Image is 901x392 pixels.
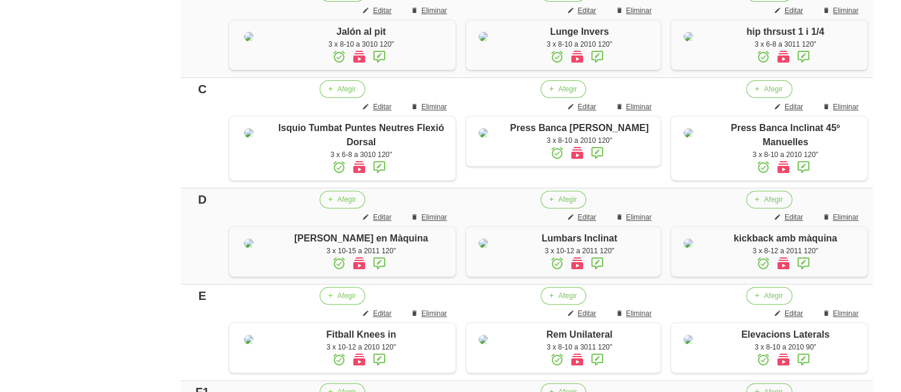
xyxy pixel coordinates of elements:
span: Eliminar [626,102,651,112]
button: Eliminar [404,208,456,226]
button: Eliminar [815,98,868,116]
div: 3 x 10-15 a 2011 120" [272,246,450,256]
span: Fitball Knees in [326,329,396,339]
button: Eliminar [404,305,456,322]
button: Afegir [541,287,586,305]
button: Afegir [320,287,365,305]
span: Eliminar [833,5,858,16]
span: Eliminar [421,102,447,112]
span: hip thrsust 1 i 1/4 [746,27,824,37]
div: 3 x 8-12 a 2011 120" [709,246,861,256]
span: Eliminar [421,212,447,223]
span: Afegir [558,194,577,205]
span: Afegir [337,194,356,205]
span: Eliminar [833,308,858,319]
button: Editar [560,98,606,116]
span: Eliminar [833,212,858,223]
img: 8ea60705-12ae-42e8-83e1-4ba62b1261d5%2Factivities%2F28747-elevacions-laterals-png.png [684,335,693,344]
img: 8ea60705-12ae-42e8-83e1-4ba62b1261d5%2Factivities%2F78300-press-banca-manuelles-neutre-jpg.jpg [479,128,488,138]
button: Afegir [320,80,365,98]
button: Editar [767,305,812,322]
button: Editar [767,208,812,226]
span: Isquio Tumbat Puntes Neutres Flexió Dorsal [278,123,444,147]
span: Editar [785,5,803,16]
button: Editar [355,98,401,116]
div: C [186,80,219,98]
span: Eliminar [626,212,651,223]
img: 8ea60705-12ae-42e8-83e1-4ba62b1261d5%2Factivities%2F38313-isquio-estirat-jpg.jpg [244,128,253,138]
div: 3 x 10-12 a 2010 120" [272,342,450,352]
button: Afegir [746,287,792,305]
span: Lunge Invers [550,27,609,37]
button: Eliminar [815,208,868,226]
span: Jalón al pit [337,27,386,37]
button: Editar [560,2,606,19]
div: 3 x 10-12 a 2011 120" [505,246,655,256]
span: Editar [785,212,803,223]
span: Editar [578,102,596,112]
div: D [186,191,219,208]
img: 8ea60705-12ae-42e8-83e1-4ba62b1261d5%2Factivities%2F87894-fitball-knees-in-jpg.jpg [244,335,253,344]
button: Eliminar [815,2,868,19]
span: Editar [373,308,391,319]
div: 3 x 6-8 a 3011 120" [709,39,861,50]
span: Eliminar [626,5,651,16]
button: Editar [767,2,812,19]
span: Eliminar [833,102,858,112]
button: Editar [767,98,812,116]
div: 3 x 8-10 a 2010 90" [709,342,861,352]
span: Afegir [558,84,577,94]
button: Eliminar [608,305,661,322]
span: Editar [373,212,391,223]
button: Editar [560,305,606,322]
span: Editar [785,308,803,319]
span: Afegir [337,84,356,94]
span: Editar [578,212,596,223]
span: Afegir [558,290,577,301]
span: Editar [578,308,596,319]
div: 3 x 8-10 a 3010 120" [272,39,450,50]
img: 8ea60705-12ae-42e8-83e1-4ba62b1261d5%2Factivities%2F53995-jalon-al-pit-jpg.jpg [244,32,253,41]
img: 8ea60705-12ae-42e8-83e1-4ba62b1261d5%2Factivities%2F93233-hip-adductor-machine-jpg.jpg [244,239,253,248]
span: kickback amb màquina [734,233,837,243]
img: 8ea60705-12ae-42e8-83e1-4ba62b1261d5%2Factivities%2Fmachine%20kickback.jpg [684,239,693,248]
span: Editar [785,102,803,112]
img: 8ea60705-12ae-42e8-83e1-4ba62b1261d5%2Factivities%2F16456-lunge-jpg.jpg [479,32,488,41]
span: Eliminar [421,5,447,16]
button: Eliminar [404,2,456,19]
span: Lumbars Inclinat [542,233,617,243]
button: Eliminar [404,98,456,116]
span: Afegir [337,290,356,301]
button: Eliminar [608,2,661,19]
button: Eliminar [608,98,661,116]
div: 3 x 8-10 a 3011 120" [505,342,655,352]
button: Editar [560,208,606,226]
button: Editar [355,305,401,322]
span: Editar [578,5,596,16]
span: Eliminar [421,308,447,319]
div: 3 x 8-10 a 2010 120" [505,135,655,146]
img: 8ea60705-12ae-42e8-83e1-4ba62b1261d5%2Factivities%2F42662-press-banca-inclinat-45-png.png [684,128,693,138]
button: Editar [355,208,401,226]
span: Eliminar [626,308,651,319]
img: 8ea60705-12ae-42e8-83e1-4ba62b1261d5%2Factivities%2Fhip%20thrust.jpg [684,32,693,41]
span: Rem Unilateral [547,329,613,339]
span: Editar [373,102,391,112]
span: Press Banca Inclinat 45º Manuelles [731,123,840,147]
button: Editar [355,2,401,19]
img: 8ea60705-12ae-42e8-83e1-4ba62b1261d5%2Factivities%2F20131-lumbars-inclinat-jpg.jpg [479,239,488,248]
button: Afegir [746,80,792,98]
span: [PERSON_NAME] en Màquina [294,233,428,243]
img: 8ea60705-12ae-42e8-83e1-4ba62b1261d5%2Factivities%2F1223-rem-unilateral-jpg.jpg [479,335,488,344]
span: Afegir [764,194,782,205]
span: Elevacions Laterals [741,329,830,339]
button: Afegir [320,191,365,208]
button: Eliminar [608,208,661,226]
button: Afegir [541,80,586,98]
button: Afegir [541,191,586,208]
span: Editar [373,5,391,16]
span: Afegir [764,290,782,301]
div: E [186,287,219,305]
div: 3 x 8-10 a 2010 120" [709,149,861,160]
button: Eliminar [815,305,868,322]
